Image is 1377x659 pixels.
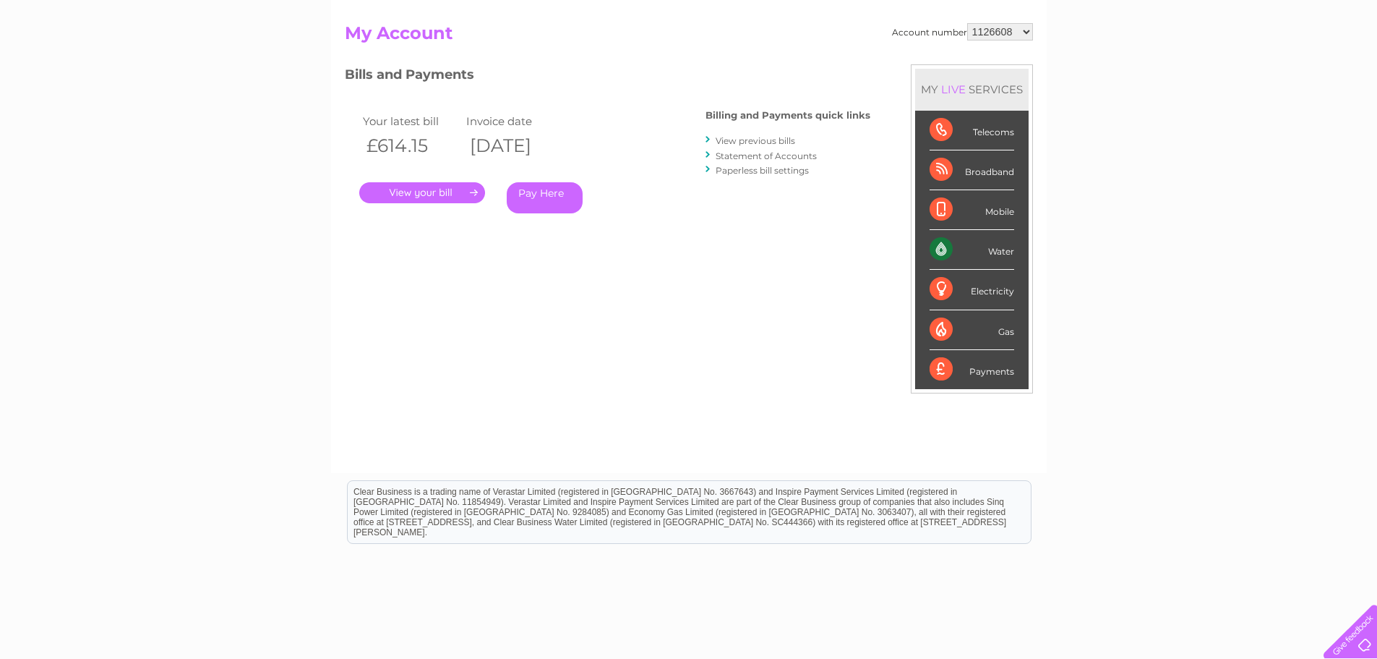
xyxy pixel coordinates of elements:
div: Broadband [930,150,1014,190]
a: Pay Here [507,182,583,213]
h3: Bills and Payments [345,64,870,90]
h2: My Account [345,23,1033,51]
a: Energy [1159,61,1191,72]
a: Log out [1329,61,1363,72]
div: Payments [930,350,1014,389]
th: [DATE] [463,131,567,161]
a: Water [1123,61,1150,72]
div: MY SERVICES [915,69,1029,110]
div: LIVE [938,82,969,96]
a: Paperless bill settings [716,165,809,176]
div: Account number [892,23,1033,41]
a: View previous bills [716,135,795,146]
a: Statement of Accounts [716,150,817,161]
h4: Billing and Payments quick links [705,110,870,121]
td: Your latest bill [359,111,463,131]
a: Blog [1251,61,1272,72]
a: Telecoms [1199,61,1243,72]
div: Mobile [930,190,1014,230]
div: Gas [930,310,1014,350]
a: Contact [1281,61,1316,72]
a: 0333 014 3131 [1104,7,1204,25]
th: £614.15 [359,131,463,161]
td: Invoice date [463,111,567,131]
div: Clear Business is a trading name of Verastar Limited (registered in [GEOGRAPHIC_DATA] No. 3667643... [348,8,1031,70]
div: Water [930,230,1014,270]
a: . [359,182,485,203]
div: Electricity [930,270,1014,310]
img: logo.png [48,38,122,82]
div: Telecoms [930,111,1014,150]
